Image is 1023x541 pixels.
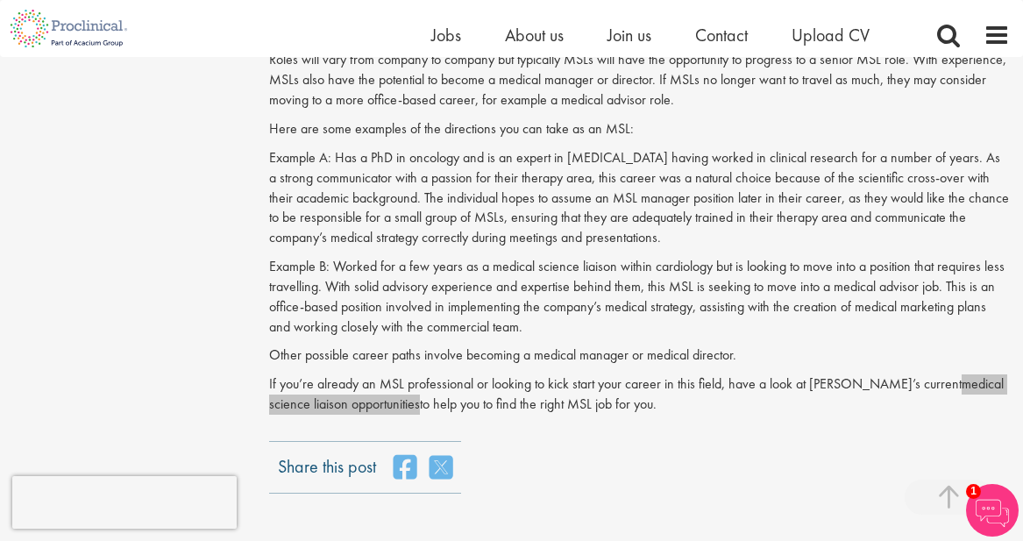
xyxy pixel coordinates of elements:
a: Join us [607,24,651,46]
iframe: reCAPTCHA [12,476,237,529]
a: Upload CV [792,24,870,46]
p: Other possible career paths involve becoming a medical manager or medical director. [269,345,1010,366]
p: Roles will vary from company to company but typically MSLs will have the opportunity to progress ... [269,50,1010,110]
a: medical science liaison opportunities [269,374,1004,413]
a: Jobs [431,24,461,46]
p: Example B: Worked for a few years as a medical science liaison within cardiology but is looking t... [269,257,1010,337]
img: Chatbot [966,484,1019,537]
a: share on twitter [430,454,452,480]
p: Here are some examples of the directions you can take as an MSL: [269,119,1010,139]
p: If you’re already an MSL professional or looking to kick start your career in this field, have a ... [269,374,1010,415]
a: share on facebook [394,454,416,480]
span: 1 [966,484,981,499]
p: Example A: Has a PhD in oncology and is an expert in [MEDICAL_DATA] having worked in clinical res... [269,148,1010,248]
a: Contact [695,24,748,46]
label: Share this post [278,454,376,466]
a: About us [505,24,564,46]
